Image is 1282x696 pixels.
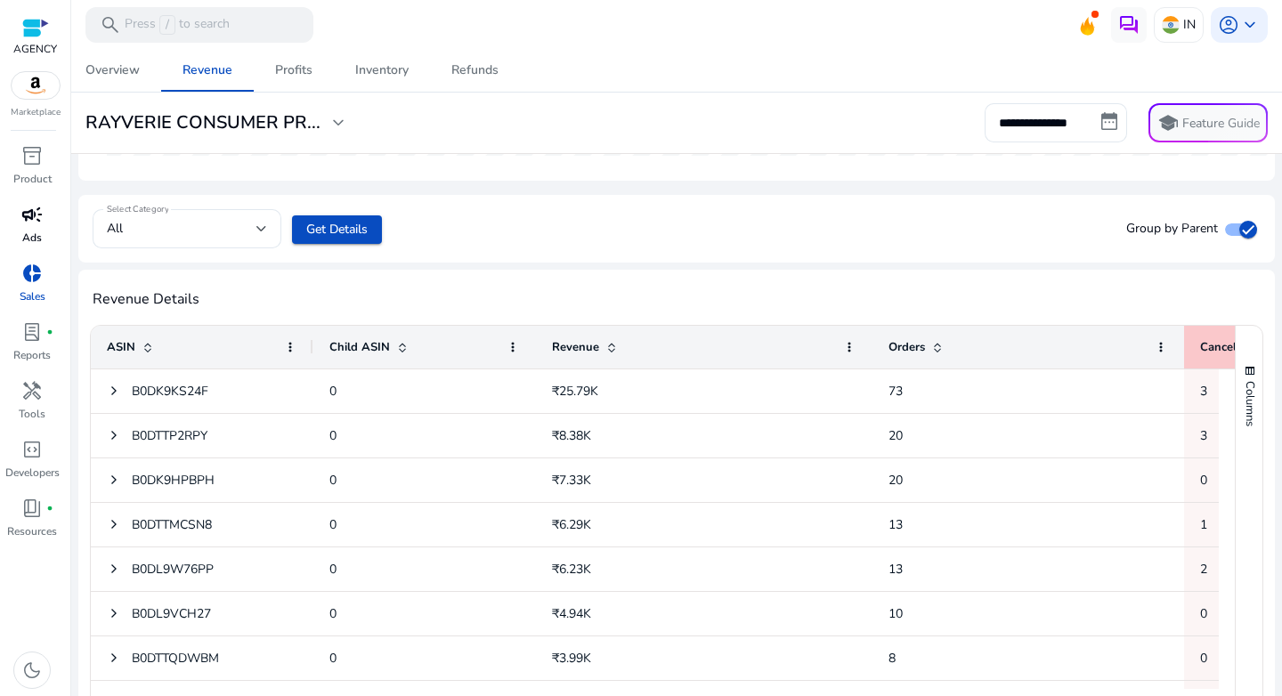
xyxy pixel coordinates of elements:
[1126,220,1218,238] span: Group by Parent
[132,650,219,667] span: B0DTTQDWBM
[107,339,135,355] span: ASIN
[888,472,903,489] span: 20
[329,561,337,578] span: 0
[125,15,230,35] p: Press to search
[552,605,591,622] span: ₹4.94K
[292,215,382,244] button: Get Details
[21,439,43,460] span: code_blocks
[888,605,903,622] span: 10
[1200,605,1207,622] span: 0
[552,383,598,400] span: ₹25.79K
[46,328,53,336] span: fiber_manual_record
[1200,650,1207,667] span: 0
[132,427,207,444] span: B0DTTP2RPY
[107,220,123,237] span: All
[552,472,591,489] span: ₹7.33K
[132,383,208,400] span: B0DK9KS24F
[132,516,212,533] span: B0DTTMCSN8
[888,427,903,444] span: 20
[12,72,60,99] img: amazon.svg
[22,230,42,246] p: Ads
[329,516,337,533] span: 0
[355,64,409,77] div: Inventory
[85,64,140,77] div: Overview
[11,106,61,119] p: Marketplace
[306,220,368,239] span: Get Details
[1200,472,1207,489] span: 0
[21,263,43,284] span: donut_small
[552,516,591,533] span: ₹6.29K
[21,498,43,519] span: book_4
[1239,14,1261,36] span: keyboard_arrow_down
[159,15,175,35] span: /
[329,339,390,355] span: Child ASIN
[20,288,45,304] p: Sales
[1148,103,1268,142] button: schoolFeature Guide
[13,347,51,363] p: Reports
[888,383,903,400] span: 73
[329,427,337,444] span: 0
[451,64,499,77] div: Refunds
[328,112,349,134] span: expand_more
[1200,516,1207,533] span: 1
[21,321,43,343] span: lab_profile
[888,650,896,667] span: 8
[13,171,52,187] p: Product
[132,561,214,578] span: B0DL9W76PP
[46,505,53,512] span: fiber_manual_record
[13,41,57,57] p: AGENCY
[21,145,43,166] span: inventory_2
[552,339,599,355] span: Revenue
[107,203,169,215] mat-label: Select Category
[1200,561,1207,578] span: 2
[132,605,211,622] span: B0DL9VCH27
[85,112,320,134] h3: RAYVERIE CONSUMER PR...
[1200,427,1207,444] span: 3
[21,660,43,681] span: dark_mode
[19,406,45,422] p: Tools
[1218,14,1239,36] span: account_circle
[888,561,903,578] span: 13
[21,380,43,401] span: handyman
[183,64,232,77] div: Revenue
[1242,381,1258,426] span: Columns
[329,605,337,622] span: 0
[275,64,312,77] div: Profits
[329,383,337,400] span: 0
[888,339,925,355] span: Orders
[1162,16,1180,34] img: in.svg
[1200,383,1207,400] span: 3
[552,427,591,444] span: ₹8.38K
[21,204,43,225] span: campaign
[5,465,60,481] p: Developers
[132,472,215,489] span: B0DK9HPBPH
[93,291,1261,308] h4: Revenue Details
[329,650,337,667] span: 0
[100,14,121,36] span: search
[1182,115,1260,133] p: Feature Guide
[888,516,903,533] span: 13
[1183,9,1196,40] p: IN
[7,523,57,539] p: Resources
[552,650,591,667] span: ₹3.99K
[552,561,591,578] span: ₹6.23K
[1157,112,1179,134] span: school
[329,472,337,489] span: 0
